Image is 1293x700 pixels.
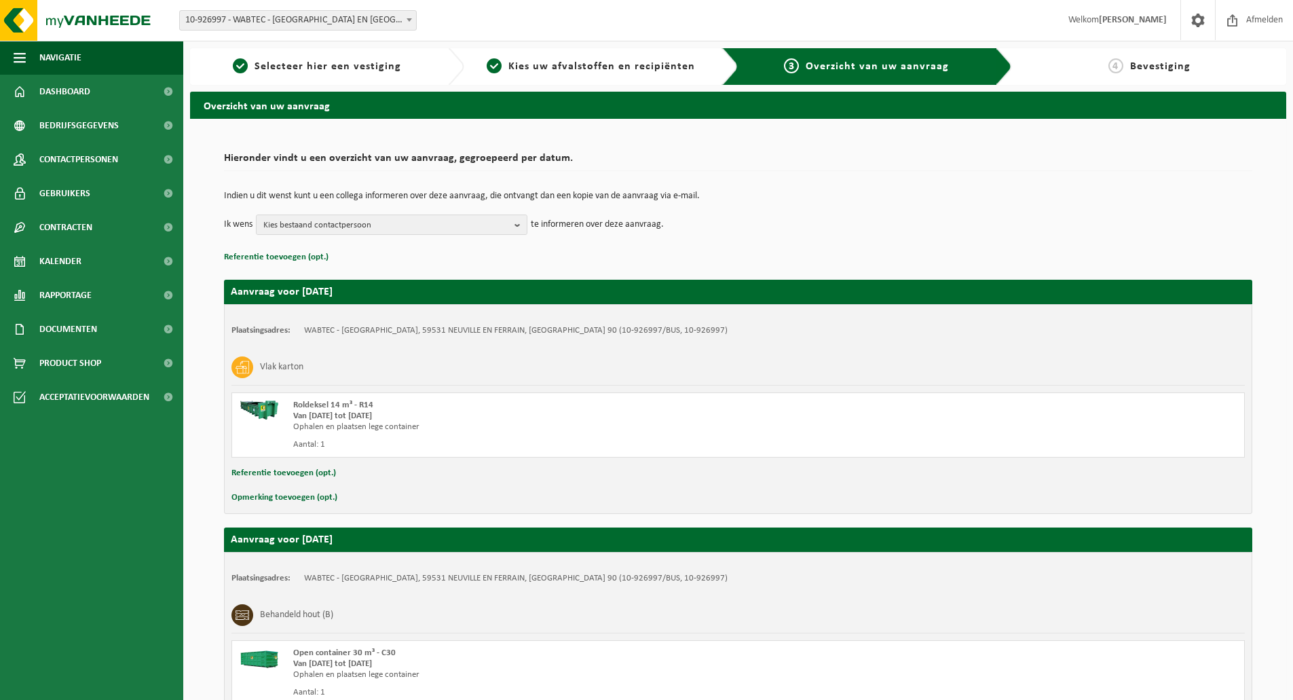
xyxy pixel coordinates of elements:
[39,380,149,414] span: Acceptatievoorwaarden
[239,400,280,420] img: HK-XR-14-GN-00.png
[293,648,396,657] span: Open container 30 m³ - C30
[39,210,92,244] span: Contracten
[263,215,509,236] span: Kies bestaand contactpersoon
[508,61,695,72] span: Kies uw afvalstoffen en recipiënten
[39,312,97,346] span: Documenten
[231,489,337,506] button: Opmerking toevoegen (opt.)
[39,75,90,109] span: Dashboard
[806,61,949,72] span: Overzicht van uw aanvraag
[260,356,303,378] h3: Vlak karton
[471,58,711,75] a: 2Kies uw afvalstoffen en recipiënten
[293,422,793,432] div: Ophalen en plaatsen lege container
[293,411,372,420] strong: Van [DATE] tot [DATE]
[197,58,437,75] a: 1Selecteer hier een vestiging
[239,648,280,668] img: HK-XC-30-GN-00.png
[304,573,728,584] td: WABTEC - [GEOGRAPHIC_DATA], 59531 NEUVILLE EN FERRAIN, [GEOGRAPHIC_DATA] 90 (10-926997/BUS, 10-92...
[784,58,799,73] span: 3
[233,58,248,73] span: 1
[39,177,90,210] span: Gebruikers
[293,669,793,680] div: Ophalen en plaatsen lege container
[293,687,793,698] div: Aantal: 1
[231,287,333,297] strong: Aanvraag voor [DATE]
[1130,61,1191,72] span: Bevestiging
[180,11,416,30] span: 10-926997 - WABTEC - HAUTS DE FRANCE - NEUVILLE EN FERRAIN
[231,326,291,335] strong: Plaatsingsadres:
[224,153,1252,171] h2: Hieronder vindt u een overzicht van uw aanvraag, gegroepeerd per datum.
[1108,58,1123,73] span: 4
[224,191,1252,201] p: Indien u dit wenst kunt u een collega informeren over deze aanvraag, die ontvangt dan een kopie v...
[39,346,101,380] span: Product Shop
[39,278,92,312] span: Rapportage
[39,244,81,278] span: Kalender
[255,61,401,72] span: Selecteer hier een vestiging
[224,248,329,266] button: Referentie toevoegen (opt.)
[1099,15,1167,25] strong: [PERSON_NAME]
[39,143,118,177] span: Contactpersonen
[39,109,119,143] span: Bedrijfsgegevens
[190,92,1286,118] h2: Overzicht van uw aanvraag
[231,464,336,482] button: Referentie toevoegen (opt.)
[231,574,291,583] strong: Plaatsingsadres:
[304,325,728,336] td: WABTEC - [GEOGRAPHIC_DATA], 59531 NEUVILLE EN FERRAIN, [GEOGRAPHIC_DATA] 90 (10-926997/BUS, 10-92...
[260,604,333,626] h3: Behandeld hout (B)
[224,215,252,235] p: Ik wens
[256,215,527,235] button: Kies bestaand contactpersoon
[179,10,417,31] span: 10-926997 - WABTEC - HAUTS DE FRANCE - NEUVILLE EN FERRAIN
[293,659,372,668] strong: Van [DATE] tot [DATE]
[531,215,664,235] p: te informeren over deze aanvraag.
[487,58,502,73] span: 2
[231,534,333,545] strong: Aanvraag voor [DATE]
[293,439,793,450] div: Aantal: 1
[39,41,81,75] span: Navigatie
[293,401,373,409] span: Roldeksel 14 m³ - R14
